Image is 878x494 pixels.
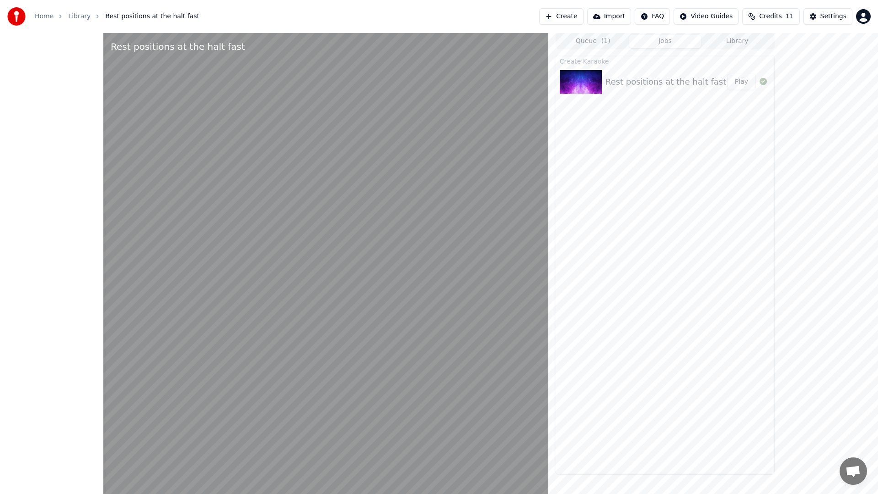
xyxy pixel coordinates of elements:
[7,7,26,26] img: youka
[786,12,794,21] span: 11
[840,457,867,485] div: Open chat
[35,12,54,21] a: Home
[556,55,774,66] div: Create Karaoke
[539,8,584,25] button: Create
[557,35,629,48] button: Queue
[68,12,91,21] a: Library
[629,35,701,48] button: Jobs
[587,8,631,25] button: Import
[605,75,726,88] div: Rest positions at the halt fast
[635,8,670,25] button: FAQ
[105,12,199,21] span: Rest positions at the halt fast
[820,12,846,21] div: Settings
[674,8,739,25] button: Video Guides
[727,74,756,90] button: Play
[35,12,199,21] nav: breadcrumb
[742,8,799,25] button: Credits11
[701,35,773,48] button: Library
[803,8,852,25] button: Settings
[601,37,610,46] span: ( 1 )
[111,40,245,53] div: Rest positions at the halt fast
[759,12,782,21] span: Credits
